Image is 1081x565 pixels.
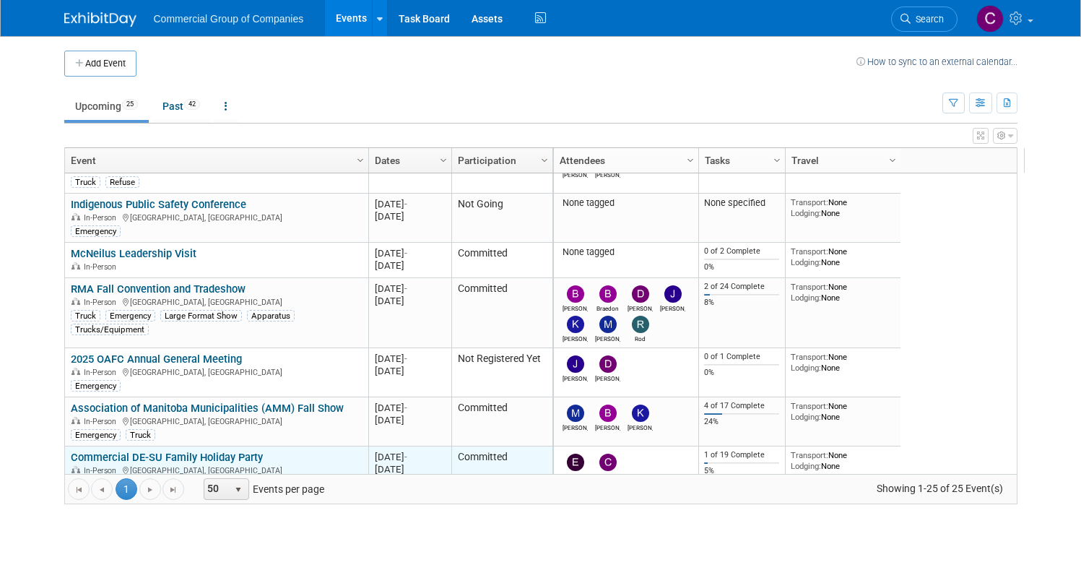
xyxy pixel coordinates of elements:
[563,422,588,431] div: Mitch Mesenchuk
[537,148,552,170] a: Column Settings
[682,148,698,170] a: Column Settings
[451,278,552,348] td: Committed
[632,285,649,303] img: David West
[204,479,229,499] span: 50
[64,92,149,120] a: Upcoming25
[404,283,407,294] span: -
[73,484,84,496] span: Go to the first page
[791,197,828,207] span: Transport:
[791,450,895,471] div: None None
[791,461,821,471] span: Lodging:
[595,471,620,480] div: Cole Mattern
[404,402,407,413] span: -
[704,298,779,308] div: 8%
[567,316,584,333] img: Kelly Mayhew
[71,429,121,441] div: Emergency
[599,454,617,471] img: Cole Mattern
[563,333,588,342] div: Kelly Mayhew
[791,246,895,267] div: None None
[71,368,80,375] img: In-Person Event
[595,303,620,312] div: Braedon Humphrey
[567,355,584,373] img: Jamie Zimmerman
[96,484,108,496] span: Go to the previous page
[154,13,304,25] span: Commercial Group of Companies
[458,148,543,173] a: Participation
[791,197,895,218] div: None None
[168,484,179,496] span: Go to the last page
[71,324,149,335] div: Trucks/Equipment
[71,380,121,392] div: Emergency
[863,478,1016,499] span: Showing 1-25 of 25 Event(s)
[704,466,779,476] div: 5%
[704,197,779,209] div: None specified
[599,285,617,303] img: Braedon Humphrey
[84,466,121,475] span: In-Person
[71,211,362,223] div: [GEOGRAPHIC_DATA], [GEOGRAPHIC_DATA]
[567,454,584,471] img: Emma Schwab
[435,148,451,170] a: Column Settings
[791,352,895,373] div: None None
[595,373,620,382] div: Derek MacDonald
[152,92,211,120] a: Past42
[71,417,80,424] img: In-Person Event
[791,401,895,422] div: None None
[563,169,588,178] div: Jason Fast
[71,247,196,260] a: McNeilus Leadership Visit
[560,148,689,173] a: Attendees
[84,262,121,272] span: In-Person
[885,148,900,170] a: Column Settings
[375,198,445,210] div: [DATE]
[71,466,80,473] img: In-Person Event
[233,484,244,496] span: select
[628,303,653,312] div: David West
[559,246,693,258] div: None tagged
[71,464,362,476] div: [GEOGRAPHIC_DATA], [GEOGRAPHIC_DATA]
[595,333,620,342] div: Mike Feduniw
[71,451,263,464] a: Commercial DE-SU Family Holiday Party
[791,148,891,173] a: Travel
[105,176,139,188] div: Refuse
[68,478,90,500] a: Go to the first page
[911,14,944,25] span: Search
[71,296,362,308] div: [GEOGRAPHIC_DATA], [GEOGRAPHIC_DATA]
[791,282,895,303] div: None None
[404,353,407,364] span: -
[64,12,136,27] img: ExhibitDay
[791,246,828,256] span: Transport:
[664,285,682,303] img: Jason Fast
[791,352,828,362] span: Transport:
[891,7,958,32] a: Search
[791,363,821,373] span: Lodging:
[771,155,783,166] span: Column Settings
[375,414,445,426] div: [DATE]
[704,282,779,292] div: 2 of 24 Complete
[704,401,779,411] div: 4 of 17 Complete
[628,333,653,342] div: Rod Leland
[71,176,100,188] div: Truck
[451,194,552,243] td: Not Going
[539,155,550,166] span: Column Settings
[438,155,449,166] span: Column Settings
[71,198,246,211] a: Indigenous Public Safety Conference
[375,259,445,272] div: [DATE]
[563,373,588,382] div: Jamie Zimmerman
[704,368,779,378] div: 0%
[791,412,821,422] span: Lodging:
[71,366,362,378] div: [GEOGRAPHIC_DATA], [GEOGRAPHIC_DATA]
[71,282,246,296] a: RMA Fall Convention and Tradeshow
[375,463,445,475] div: [DATE]
[887,155,898,166] span: Column Settings
[105,310,155,322] div: Emergency
[71,310,100,322] div: Truck
[705,148,776,173] a: Tasks
[559,197,693,209] div: None tagged
[185,478,339,500] span: Events per page
[71,225,121,237] div: Emergency
[769,148,785,170] a: Column Settings
[599,316,617,333] img: Mike Feduniw
[84,368,121,377] span: In-Person
[84,213,121,223] span: In-Person
[599,355,617,373] img: Derek MacDonald
[84,417,121,426] span: In-Person
[375,365,445,377] div: [DATE]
